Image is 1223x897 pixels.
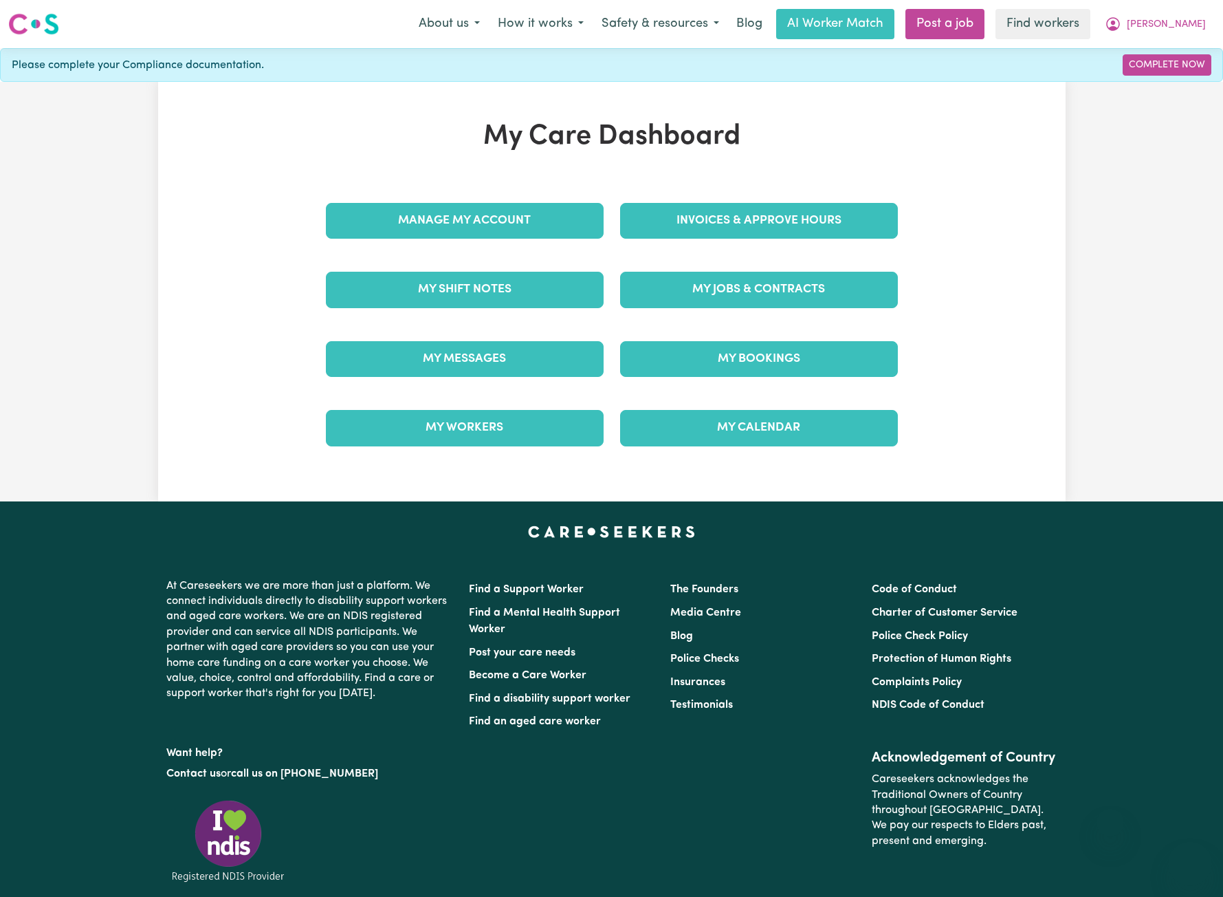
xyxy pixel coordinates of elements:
img: Careseekers logo [8,12,59,36]
a: Blog [670,631,693,642]
span: [PERSON_NAME] [1127,17,1206,32]
a: Police Check Policy [872,631,968,642]
a: My Workers [326,410,604,446]
a: AI Worker Match [776,9,894,39]
a: Post a job [905,9,984,39]
a: My Messages [326,341,604,377]
a: Become a Care Worker [469,670,586,681]
a: Careseekers logo [8,8,59,40]
a: Find an aged care worker [469,716,601,727]
a: Police Checks [670,653,739,664]
a: Manage My Account [326,203,604,239]
button: Safety & resources [593,10,728,39]
a: Find a disability support worker [469,693,630,704]
iframe: Button to launch messaging window [1168,842,1212,886]
a: call us on [PHONE_NUMBER] [231,768,378,779]
p: or [166,761,452,787]
a: Media Centre [670,607,741,618]
p: Careseekers acknowledges the Traditional Owners of Country throughout [GEOGRAPHIC_DATA]. We pay o... [872,766,1057,854]
a: Insurances [670,677,725,688]
p: At Careseekers we are more than just a platform. We connect individuals directly to disability su... [166,573,452,707]
h2: Acknowledgement of Country [872,750,1057,766]
a: Find a Mental Health Support Worker [469,607,620,635]
a: Testimonials [670,700,733,711]
button: About us [410,10,489,39]
button: How it works [489,10,593,39]
a: NDIS Code of Conduct [872,700,984,711]
p: Want help? [166,740,452,761]
img: Registered NDIS provider [166,798,290,884]
a: Charter of Customer Service [872,607,1017,618]
a: My Shift Notes [326,272,604,307]
a: My Jobs & Contracts [620,272,898,307]
a: Code of Conduct [872,584,957,595]
a: Complaints Policy [872,677,962,688]
a: Careseekers home page [528,526,695,537]
span: Please complete your Compliance documentation. [12,57,264,74]
a: My Bookings [620,341,898,377]
h1: My Care Dashboard [318,120,906,153]
a: My Calendar [620,410,898,446]
a: Contact us [166,768,221,779]
a: Find workers [995,9,1090,39]
a: The Founders [670,584,738,595]
a: Find a Support Worker [469,584,584,595]
a: Invoices & Approve Hours [620,203,898,239]
button: My Account [1096,10,1215,39]
iframe: Close message [1097,809,1124,836]
a: Protection of Human Rights [872,653,1011,664]
a: Complete Now [1123,54,1211,76]
a: Post your care needs [469,647,575,658]
a: Blog [728,9,771,39]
